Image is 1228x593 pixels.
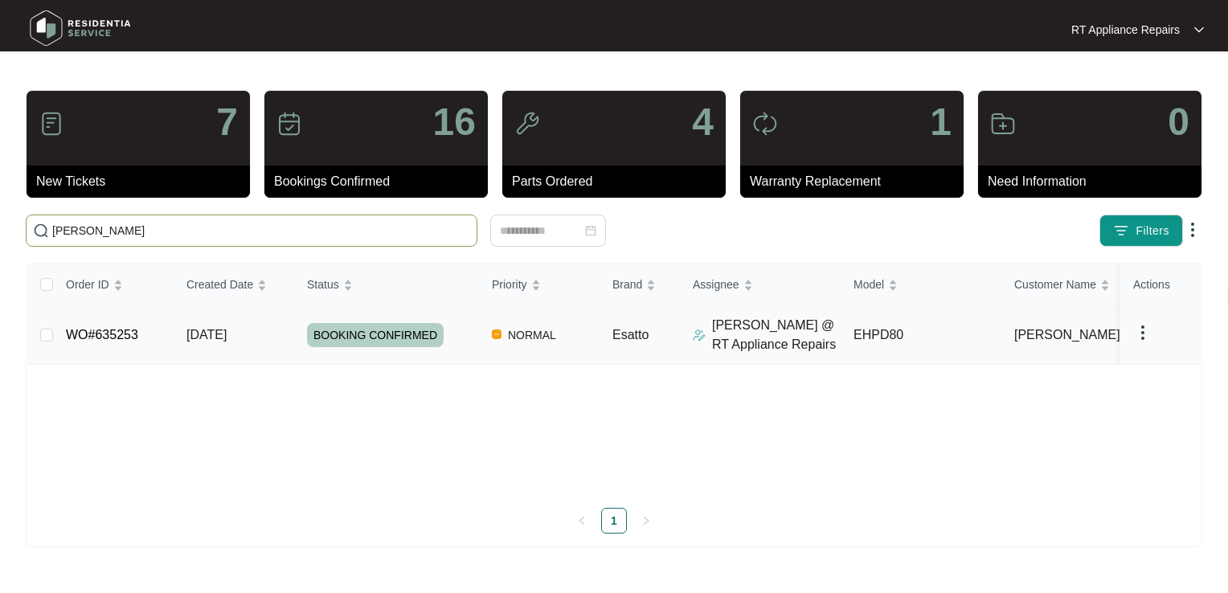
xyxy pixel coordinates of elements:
[479,264,600,306] th: Priority
[52,222,470,239] input: Search by Order Id, Assignee Name, Customer Name, Brand and Model
[577,516,587,526] span: left
[601,508,627,534] li: 1
[33,223,49,239] img: search-icon
[514,111,540,137] img: icon
[1183,220,1202,239] img: dropdown arrow
[612,276,642,293] span: Brand
[39,111,64,137] img: icon
[294,264,479,306] th: Status
[1133,323,1152,342] img: dropdown arrow
[1014,325,1120,345] span: [PERSON_NAME]
[24,4,137,52] img: residentia service logo
[930,103,952,141] p: 1
[492,329,501,339] img: Vercel Logo
[988,172,1201,191] p: Need Information
[307,323,444,347] span: BOOKING CONFIRMED
[680,264,841,306] th: Assignee
[174,264,294,306] th: Created Date
[841,306,1001,365] td: EHPD80
[66,328,138,341] a: WO#635253
[633,508,659,534] li: Next Page
[433,103,476,141] p: 16
[53,264,174,306] th: Order ID
[750,172,964,191] p: Warranty Replacement
[1099,215,1183,247] button: filter iconFilters
[186,328,227,341] span: [DATE]
[1136,223,1169,239] span: Filters
[602,509,626,533] a: 1
[186,276,253,293] span: Created Date
[612,328,649,341] span: Esatto
[36,172,250,191] p: New Tickets
[853,276,884,293] span: Model
[633,508,659,534] button: right
[1194,26,1204,34] img: dropdown arrow
[693,276,739,293] span: Assignee
[1120,264,1201,306] th: Actions
[276,111,302,137] img: icon
[712,316,841,354] p: [PERSON_NAME] @ RT Appliance Repairs
[66,276,109,293] span: Order ID
[1014,276,1096,293] span: Customer Name
[1168,103,1189,141] p: 0
[569,508,595,534] button: left
[841,264,1001,306] th: Model
[752,111,778,137] img: icon
[641,516,651,526] span: right
[512,172,726,191] p: Parts Ordered
[692,103,714,141] p: 4
[693,329,706,341] img: Assigner Icon
[501,325,563,345] span: NORMAL
[569,508,595,534] li: Previous Page
[216,103,238,141] p: 7
[492,276,527,293] span: Priority
[307,276,339,293] span: Status
[1001,264,1162,306] th: Customer Name
[1113,223,1129,239] img: filter icon
[600,264,680,306] th: Brand
[1071,22,1180,38] p: RT Appliance Repairs
[990,111,1016,137] img: icon
[274,172,488,191] p: Bookings Confirmed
